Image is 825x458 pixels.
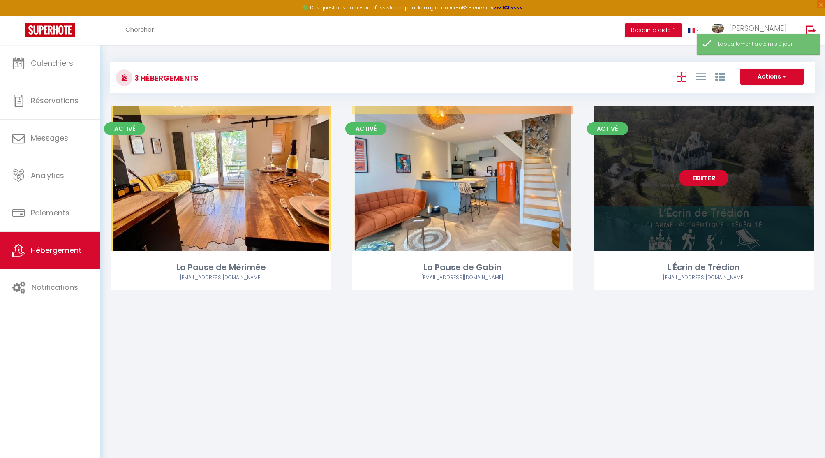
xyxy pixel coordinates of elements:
[31,208,69,218] span: Paiements
[132,69,199,87] h3: 3 Hébergements
[31,133,68,143] span: Messages
[715,69,725,83] a: Vue par Groupe
[32,282,78,292] span: Notifications
[740,69,804,85] button: Actions
[111,274,331,282] div: Airbnb
[352,274,573,282] div: Airbnb
[705,16,797,45] a: ... [PERSON_NAME]
[31,170,64,180] span: Analytics
[31,58,73,68] span: Calendriers
[594,261,814,274] div: L'Écrin de Trédion
[119,16,160,45] a: Chercher
[111,261,331,274] div: La Pause de Mérimée
[494,4,522,11] a: >>> ICI <<<<
[125,25,154,34] span: Chercher
[31,95,79,106] span: Réservations
[594,274,814,282] div: Airbnb
[679,170,728,186] a: Editer
[718,40,811,48] div: L'appartement a été mis à jour
[587,122,628,135] span: Activé
[729,23,787,33] span: [PERSON_NAME]
[677,69,686,83] a: Vue en Box
[31,245,81,255] span: Hébergement
[104,122,145,135] span: Activé
[806,25,816,35] img: logout
[696,69,706,83] a: Vue en Liste
[352,261,573,274] div: La Pause de Gabin
[25,23,75,37] img: Super Booking
[345,122,386,135] span: Activé
[712,24,724,33] img: ...
[625,23,682,37] button: Besoin d'aide ?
